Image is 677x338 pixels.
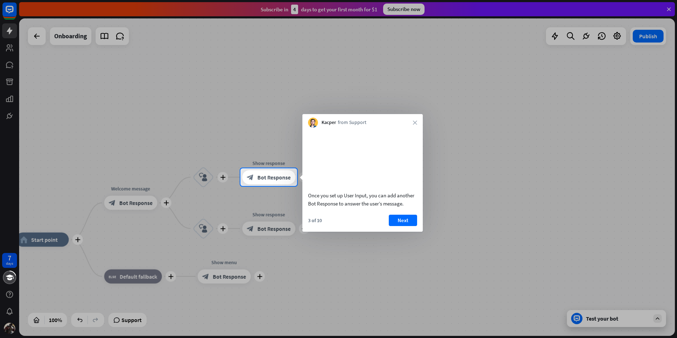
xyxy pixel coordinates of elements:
[247,174,254,181] i: block_bot_response
[6,3,27,24] button: Open LiveChat chat widget
[338,119,366,126] span: from Support
[257,174,291,181] span: Bot Response
[322,119,336,126] span: Kacper
[389,215,417,226] button: Next
[413,120,417,125] i: close
[308,191,417,208] div: Once you set up User Input, you can add another Bot Response to answer the user’s message.
[308,217,322,224] div: 3 of 10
